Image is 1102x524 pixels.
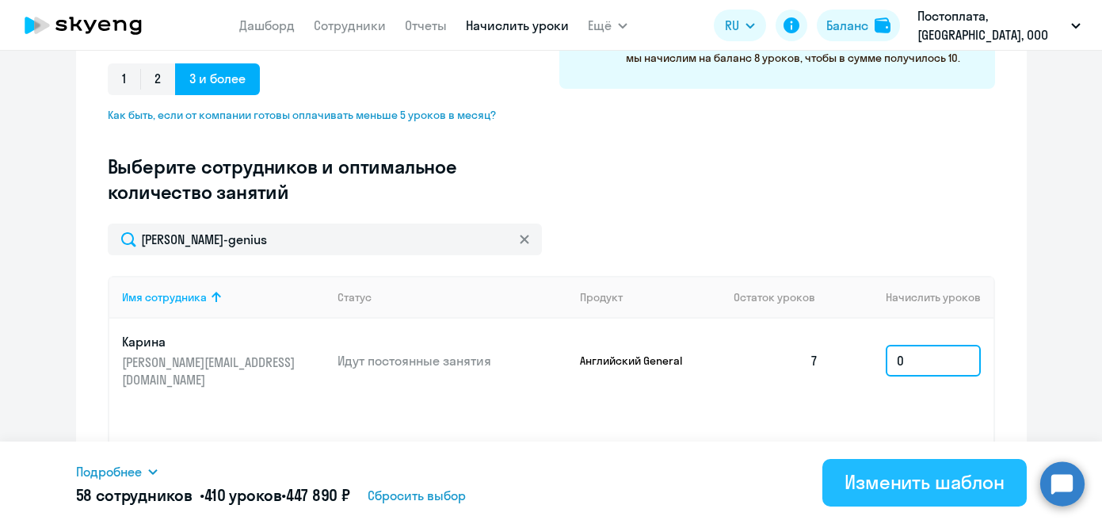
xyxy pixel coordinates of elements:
div: Продукт [580,290,721,304]
p: Английский General [580,354,699,368]
span: Подробнее [76,462,142,481]
input: Поиск по имени, email, продукту или статусу [108,224,542,255]
span: 2 [140,63,175,95]
span: 447 890 ₽ [286,485,350,505]
span: 3 и более [175,63,260,95]
span: Ещё [588,16,612,35]
button: Балансbalance [817,10,900,41]
span: RU [725,16,739,35]
a: Сотрудники [314,17,386,33]
a: Карина[PERSON_NAME][EMAIL_ADDRESS][DOMAIN_NAME] [122,333,326,388]
div: Статус [337,290,372,304]
h3: Выберите сотрудников и оптимальное количество занятий [108,154,509,205]
p: [PERSON_NAME][EMAIL_ADDRESS][DOMAIN_NAME] [122,354,299,388]
th: Начислить уроков [831,276,993,319]
a: Начислить уроки [466,17,569,33]
span: Как быть, если от компании готовы оплачивать меньше 5 уроков в месяц? [108,108,509,122]
div: Остаток уроков [734,290,832,304]
span: Остаток уроков [734,290,815,304]
div: Изменить шаблон [845,469,1005,495]
div: Баланс [826,16,868,35]
td: 7 [721,319,832,403]
button: Ещё [588,10,627,41]
img: balance [875,17,890,33]
span: 1 [108,63,140,95]
button: Постоплата, [GEOGRAPHIC_DATA], ООО [909,6,1089,44]
div: Имя сотрудника [122,290,326,304]
a: Дашборд [239,17,295,33]
span: 410 уроков [204,485,282,505]
button: Изменить шаблон [822,459,1027,507]
p: Идут постоянные занятия [337,352,567,369]
h5: 58 сотрудников • • [76,484,350,507]
div: Продукт [580,290,623,304]
p: Постоплата, [GEOGRAPHIC_DATA], ООО [917,6,1065,44]
p: Карина [122,333,299,350]
div: Имя сотрудника [122,290,207,304]
a: Отчеты [405,17,447,33]
span: Сбросить выбор [368,486,466,505]
button: RU [714,10,766,41]
div: Статус [337,290,567,304]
